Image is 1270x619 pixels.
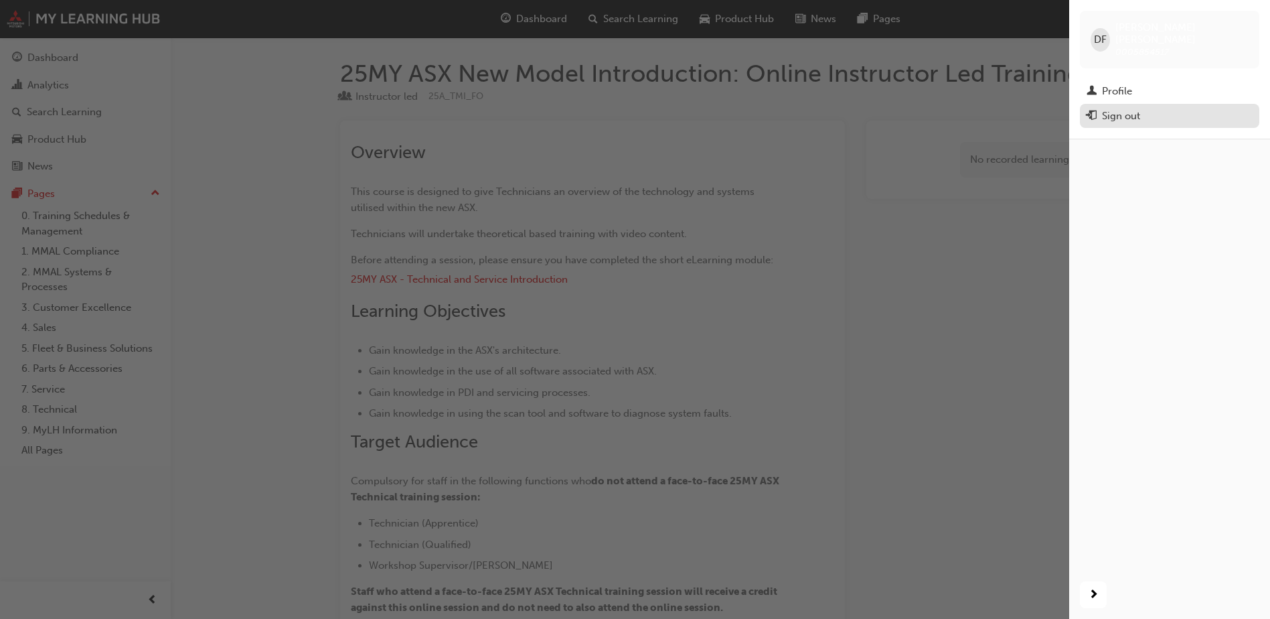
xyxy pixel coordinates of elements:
span: next-icon [1089,587,1099,604]
span: 0005854517 [1115,46,1169,58]
div: Sign out [1102,109,1140,124]
span: exit-icon [1087,111,1097,123]
span: [PERSON_NAME] [PERSON_NAME] [1115,21,1249,46]
a: Profile [1080,79,1259,104]
span: man-icon [1087,86,1097,98]
div: Profile [1102,84,1132,99]
button: Sign out [1080,104,1259,129]
span: DF [1094,32,1107,48]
